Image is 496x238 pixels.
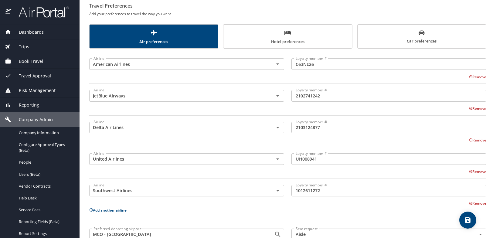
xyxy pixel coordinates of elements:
[11,43,29,50] span: Trips
[273,155,282,163] button: Open
[12,6,69,18] img: airportal-logo.png
[19,130,72,136] span: Company Information
[91,60,264,68] input: Select an Airline
[89,24,486,49] div: scrollable force tabs example
[11,58,43,65] span: Book Travel
[11,102,39,108] span: Reporting
[469,106,486,111] button: Remove
[273,60,282,68] button: Open
[273,186,282,195] button: Open
[469,169,486,174] button: Remove
[19,207,72,213] span: Service Fees
[469,201,486,206] button: Remove
[11,87,56,94] span: Risk Management
[469,138,486,143] button: Remove
[19,231,72,236] span: Report Settings
[469,74,486,80] button: Remove
[19,219,72,225] span: Reporting Fields (Beta)
[91,124,264,131] input: Select an Airline
[11,29,44,36] span: Dashboards
[91,155,264,163] input: Select an Airline
[227,29,348,45] span: Hotel preferences
[459,212,476,229] button: save
[19,159,72,165] span: People
[19,172,72,177] span: Users (Beta)
[19,142,72,153] span: Configure Approval Types (Beta)
[361,30,482,45] span: Car preferences
[89,11,486,17] h6: Add your preferences to travel the way you want
[11,73,51,79] span: Travel Approval
[91,187,264,195] input: Select an Airline
[93,29,214,45] span: Air preferences
[89,208,127,213] button: Add another airline
[273,123,282,132] button: Open
[19,195,72,201] span: Help Desk
[273,92,282,100] button: Open
[19,183,72,189] span: Vendor Contracts
[91,92,264,100] input: Select an Airline
[11,116,53,123] span: Company Admin
[89,1,486,11] h2: Travel Preferences
[5,6,12,18] img: icon-airportal.png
